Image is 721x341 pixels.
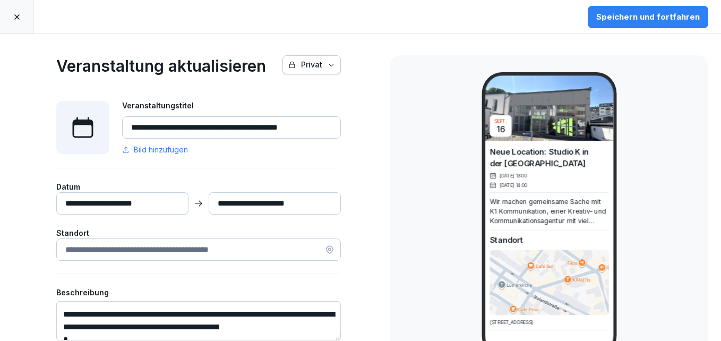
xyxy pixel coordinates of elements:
[499,172,527,179] p: [DATE] 13:00
[122,101,194,110] span: Veranstaltungstitel
[288,59,335,71] div: Privat
[134,144,188,155] span: Bild hinzufügen
[596,11,700,23] div: Speichern und fortfahren
[490,234,608,246] h2: Standort
[490,319,608,326] p: [STREET_ADDRESS]
[494,118,507,124] p: Sept.
[490,197,608,226] p: Wir machen gemeinsame Sache mit K1 Kommunikation, einer Kreativ- und Kommunikationsagentur mit vi...
[56,55,266,76] h1: Veranstaltung aktualisieren
[56,182,80,191] span: Datum
[56,228,89,237] span: Standort
[496,125,504,134] p: 16
[588,6,708,28] button: Speichern und fortfahren
[56,287,341,298] label: Beschreibung
[485,75,613,141] img: zjcpeb6mc8cov033lb22hk0l.png
[499,182,527,189] p: [DATE] 14:00
[490,146,608,169] h2: Neue Location: Studio K in der [GEOGRAPHIC_DATA]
